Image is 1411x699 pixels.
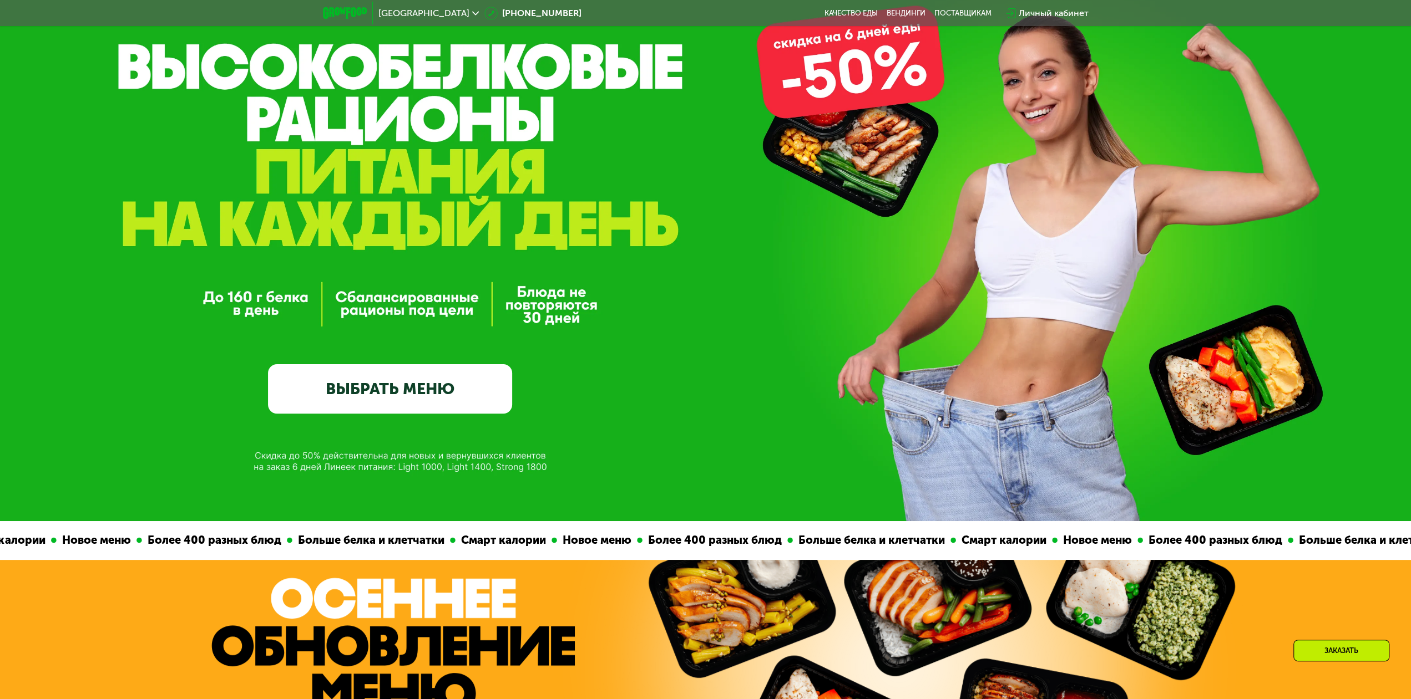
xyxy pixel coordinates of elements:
[887,9,926,18] a: Вендинги
[291,532,449,549] div: Больше белка и клетчатки
[556,532,636,549] div: Новое меню
[454,532,550,549] div: Смарт калории
[792,532,949,549] div: Больше белка и клетчатки
[378,9,469,18] span: [GEOGRAPHIC_DATA]
[1293,640,1389,661] div: Заказать
[955,532,1051,549] div: Смарт калории
[55,532,135,549] div: Новое меню
[641,532,786,549] div: Более 400 разных блюд
[934,9,992,18] div: поставщикам
[1056,532,1136,549] div: Новое меню
[1142,532,1287,549] div: Более 400 разных блюд
[141,532,286,549] div: Более 400 разных блюд
[484,7,581,20] a: [PHONE_NUMBER]
[268,364,512,413] a: ВЫБРАТЬ МЕНЮ
[825,9,878,18] a: Качество еды
[1019,7,1089,20] div: Личный кабинет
